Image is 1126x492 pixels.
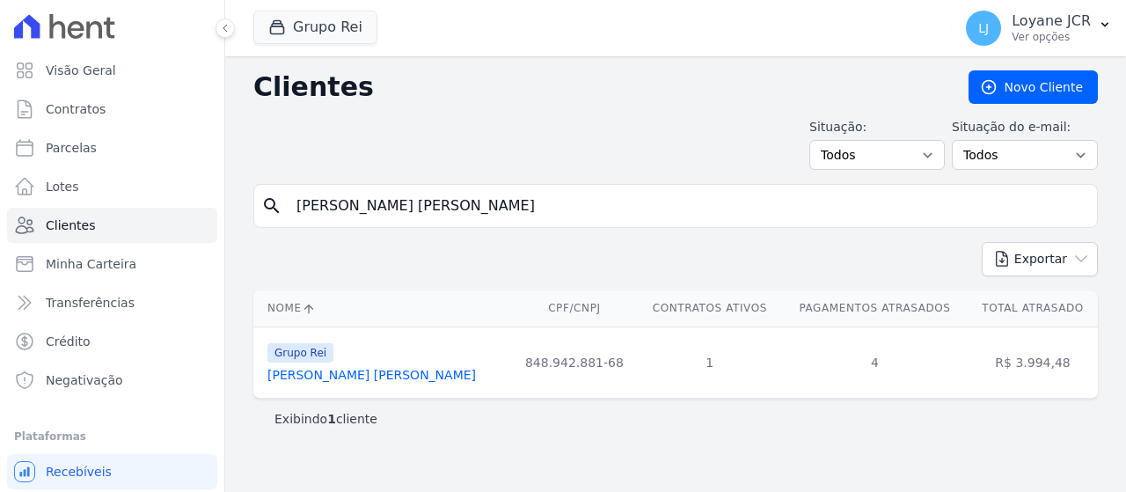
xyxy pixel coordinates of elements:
h2: Clientes [253,71,940,103]
button: LJ Loyane JCR Ver opções [952,4,1126,53]
a: Recebíveis [7,454,217,489]
button: Grupo Rei [253,11,377,44]
div: Plataformas [14,426,210,447]
span: Lotes [46,178,79,195]
p: Loyane JCR [1012,12,1091,30]
span: Transferências [46,294,135,312]
label: Situação do e-mail: [952,118,1098,136]
button: Exportar [982,242,1098,276]
td: 1 [638,327,782,398]
span: LJ [978,22,989,34]
td: R$ 3.994,48 [968,327,1098,398]
a: Transferências [7,285,217,320]
span: Minha Carteira [46,255,136,273]
p: Ver opções [1012,30,1091,44]
a: Lotes [7,169,217,204]
td: 4 [782,327,968,398]
th: Nome [253,290,511,327]
a: Novo Cliente [969,70,1098,104]
th: Pagamentos Atrasados [782,290,968,327]
td: 848.942.881-68 [511,327,638,398]
span: Parcelas [46,139,97,157]
span: Contratos [46,100,106,118]
a: Minha Carteira [7,246,217,282]
b: 1 [327,412,336,426]
a: Visão Geral [7,53,217,88]
span: Grupo Rei [267,343,333,363]
a: Parcelas [7,130,217,165]
span: Crédito [46,333,91,350]
span: Recebíveis [46,463,112,481]
th: CPF/CNPJ [511,290,638,327]
label: Situação: [809,118,945,136]
span: Negativação [46,371,123,389]
th: Contratos Ativos [638,290,782,327]
p: Exibindo cliente [274,410,377,428]
input: Buscar por nome, CPF ou e-mail [286,188,1090,224]
th: Total Atrasado [968,290,1098,327]
a: Negativação [7,363,217,398]
span: Visão Geral [46,62,116,79]
a: [PERSON_NAME] [PERSON_NAME] [267,368,476,382]
a: Crédito [7,324,217,359]
a: Contratos [7,92,217,127]
span: Clientes [46,217,95,234]
a: Clientes [7,208,217,243]
i: search [261,195,282,217]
